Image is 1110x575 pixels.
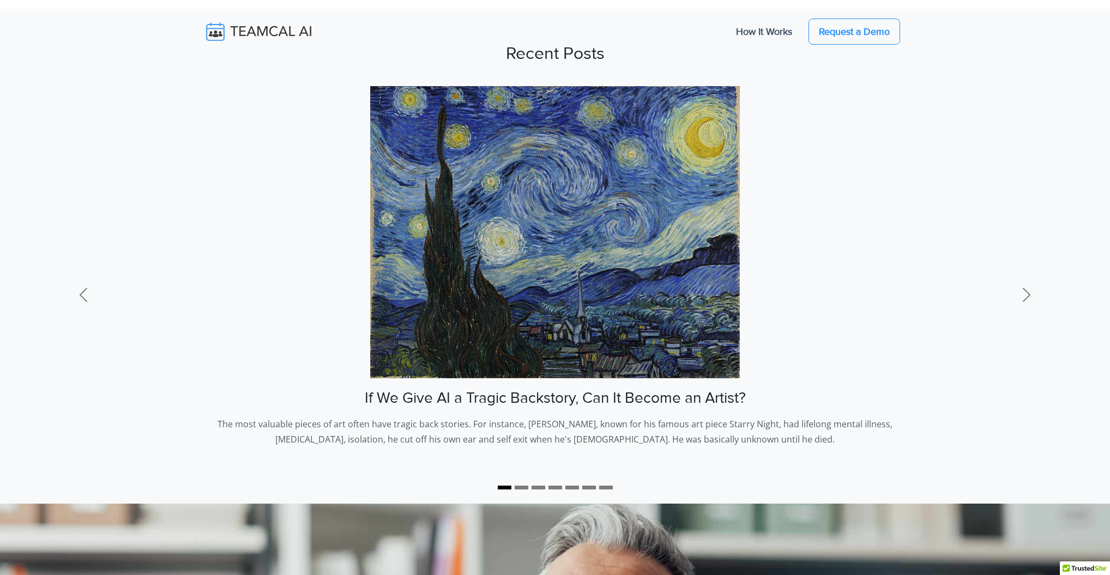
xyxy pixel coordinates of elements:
a: How It Works [725,20,803,43]
p: The most valuable pieces of art often have tragic back stories. For instance, [PERSON_NAME], know... [202,416,908,451]
a: Request a Demo [809,19,900,45]
img: image of If We Give AI a Tragic Backstory, Can It Become an Artist? [370,86,739,378]
h3: If We Give AI a Tragic Backstory, Can It Become an Artist? [202,389,908,408]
